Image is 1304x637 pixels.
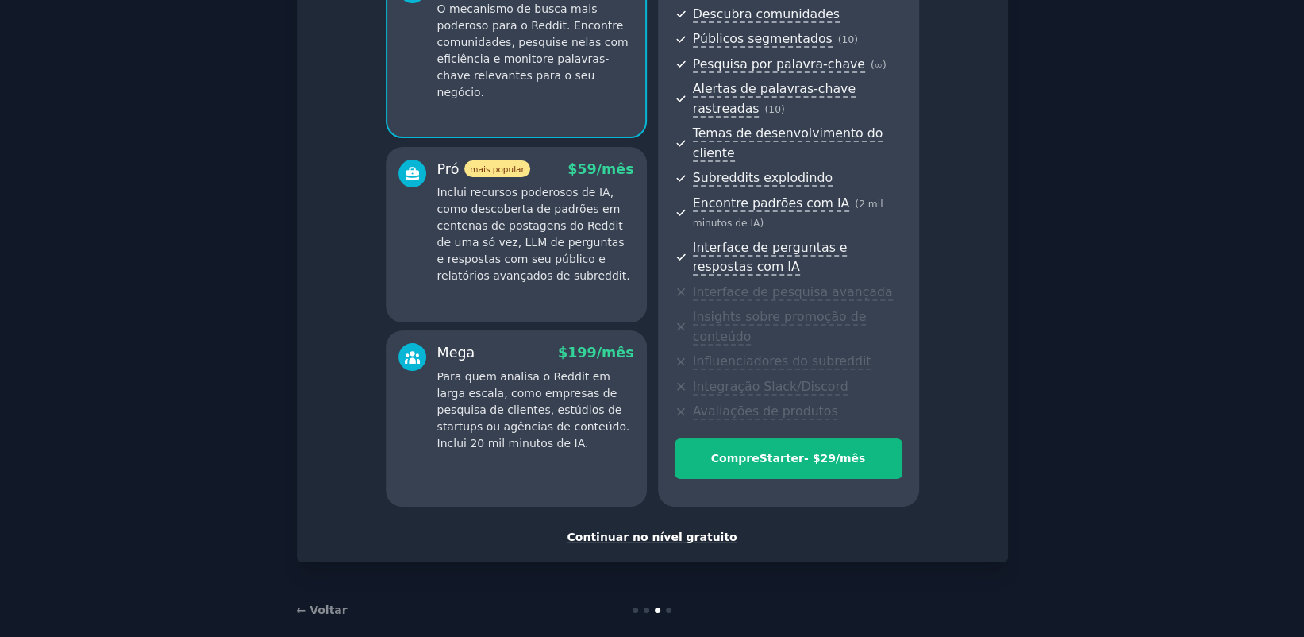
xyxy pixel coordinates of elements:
[693,199,883,230] font: 2 mil minutos de IA
[437,345,475,361] font: Mega
[871,60,875,71] font: (
[437,2,629,98] font: O mecanismo de busca mais poderoso para o Reddit. Encontre comunidades, pesquise nelas com eficiê...
[567,345,597,361] font: 199
[693,379,848,394] font: Integração Slack/Discord
[804,452,820,465] font: - $
[883,60,887,71] font: )
[693,170,833,185] font: Subreddits explodindo
[693,125,883,160] font: Temas de desenvolvimento do cliente
[693,240,848,275] font: Interface de perguntas e respostas com IA
[838,34,842,45] font: (
[693,195,850,210] font: Encontre padrões com IA
[711,452,760,465] font: Compre
[567,161,577,177] font: $
[875,60,883,71] font: ∞
[854,34,858,45] font: )
[693,403,838,419] font: Avaliações de produtos
[764,104,768,115] font: (
[567,531,737,543] font: Continuar no nível gratuito
[693,353,871,369] font: Influenciadores do subreddit
[820,452,835,465] font: 29
[855,199,859,210] font: (
[693,81,856,116] font: Alertas de palavras-chave rastreadas
[693,284,893,299] font: Interface de pesquisa avançada
[693,31,833,46] font: Públicos segmentados
[693,6,840,21] font: Descubra comunidades
[297,604,348,616] a: ← Voltar
[437,161,460,177] font: Pró
[675,438,902,479] button: CompreStarter- $29/mês
[760,218,764,229] font: )
[437,370,630,450] font: Para quem analisa o Reddit em larga escala, como empresas de pesquisa de clientes, estúdios de st...
[841,34,854,45] font: 10
[470,164,524,174] font: mais popular
[836,452,866,465] font: /mês
[558,345,567,361] font: $
[597,161,634,177] font: /mês
[781,104,785,115] font: )
[768,104,781,115] font: 10
[760,452,804,465] font: Starter
[693,56,865,71] font: Pesquisa por palavra-chave
[577,161,596,177] font: 59
[693,309,867,344] font: Insights sobre promoção de conteúdo
[597,345,634,361] font: /mês
[437,186,630,282] font: Inclui recursos poderosos de IA, como descoberta de padrões em centenas de postagens do Reddit de...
